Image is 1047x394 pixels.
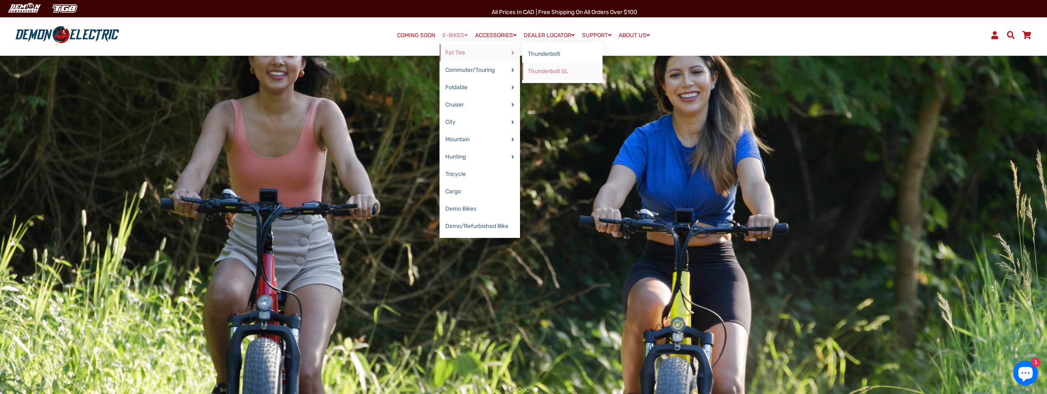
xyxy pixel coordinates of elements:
[48,2,82,15] img: TGB Canada
[440,131,520,148] a: Mountain
[440,114,520,131] a: City
[440,166,520,183] a: Tricycle
[12,24,122,46] img: Demon Electric logo
[472,29,520,41] a: ACCESSORIES
[522,45,603,63] a: Thunderbolt
[579,29,614,41] a: SUPPORT
[440,44,520,62] a: Fat Tire
[522,63,603,80] a: Thunderbolt SL
[534,387,538,392] button: 4 of 4
[526,387,530,392] button: 3 of 4
[509,387,513,392] button: 1 of 4
[440,62,520,79] a: Commuter/Touring
[521,29,578,41] a: DEALER LOCATOR
[492,9,637,16] span: All Prices in CAD | Free shipping on all orders over $100
[518,387,522,392] button: 2 of 4
[440,29,471,41] a: E-BIKES
[440,183,520,200] a: Cargo
[394,30,438,41] a: COMING SOON
[440,200,520,218] a: Demo Bikes
[616,29,653,41] a: ABOUT US
[4,2,44,15] img: Demon Electric
[440,79,520,96] a: Foldable
[440,148,520,166] a: Hunting
[440,96,520,114] a: Cruiser
[1011,361,1040,387] inbox-online-store-chat: Shopify online store chat
[440,218,520,235] a: Demo/Refurbished Bike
